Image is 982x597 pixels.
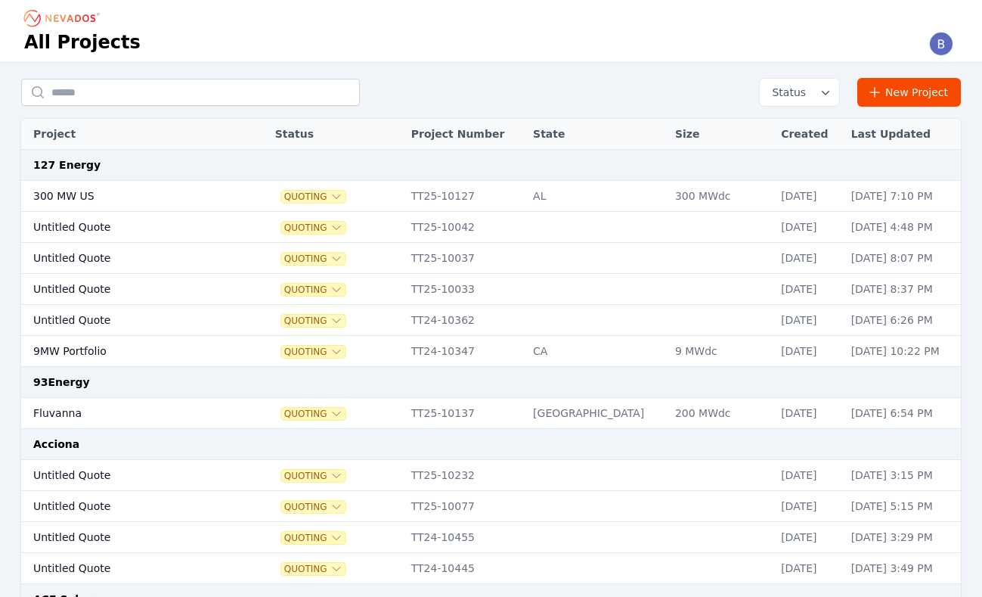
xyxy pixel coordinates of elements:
td: [DATE] 6:26 PM [844,305,961,336]
th: Created [773,119,844,150]
td: [DATE] [773,336,844,367]
tr: Untitled QuoteQuotingTT25-10033[DATE][DATE] 8:37 PM [21,274,961,305]
th: Last Updated [844,119,961,150]
td: TT25-10033 [404,274,525,305]
td: TT24-10347 [404,336,525,367]
span: Status [766,85,806,100]
td: [DATE] 3:29 PM [844,522,961,553]
button: Quoting [281,315,345,327]
td: TT25-10232 [404,460,525,491]
button: Quoting [281,501,345,513]
tr: Untitled QuoteQuotingTT25-10077[DATE][DATE] 5:15 PM [21,491,961,522]
td: [DATE] 8:07 PM [844,243,961,274]
tr: Untitled QuoteQuotingTT25-10042[DATE][DATE] 4:48 PM [21,212,961,243]
button: Quoting [281,191,345,203]
button: Quoting [281,408,345,420]
td: TT25-10042 [404,212,525,243]
td: Untitled Quote [21,460,234,491]
td: [DATE] 4:48 PM [844,212,961,243]
td: 93Energy [21,367,961,398]
td: 127 Energy [21,150,961,181]
nav: Breadcrumb [24,6,104,30]
td: 200 MWdc [668,398,773,429]
th: Size [668,119,773,150]
td: 9 MWdc [668,336,773,367]
td: TT25-10077 [404,491,525,522]
td: Untitled Quote [21,243,234,274]
td: Untitled Quote [21,212,234,243]
th: Project Number [404,119,525,150]
td: [DATE] [773,522,844,553]
button: Quoting [281,532,345,544]
tr: 300 MW USQuotingTT25-10127AL300 MWdc[DATE][DATE] 7:10 PM [21,181,961,212]
button: Quoting [281,563,345,575]
td: TT25-10037 [404,243,525,274]
tr: Untitled QuoteQuotingTT25-10037[DATE][DATE] 8:07 PM [21,243,961,274]
td: TT25-10137 [404,398,525,429]
td: CA [525,336,668,367]
td: TT25-10127 [404,181,525,212]
td: TT24-10455 [404,522,525,553]
td: Untitled Quote [21,274,234,305]
td: [DATE] [773,181,844,212]
button: Quoting [281,470,345,482]
td: [DATE] 8:37 PM [844,274,961,305]
td: Untitled Quote [21,553,234,584]
td: 9MW Portfolio [21,336,234,367]
h1: All Projects [24,30,141,54]
button: Quoting [281,284,345,296]
img: Brittanie Jackson [929,32,953,56]
button: Status [760,79,839,106]
td: [DATE] [773,398,844,429]
a: New Project [857,78,961,107]
tr: 9MW PortfolioQuotingTT24-10347CA9 MWdc[DATE][DATE] 10:22 PM [21,336,961,367]
th: State [525,119,668,150]
td: [DATE] 6:54 PM [844,398,961,429]
tr: FluvannaQuotingTT25-10137[GEOGRAPHIC_DATA]200 MWdc[DATE][DATE] 6:54 PM [21,398,961,429]
td: [DATE] [773,460,844,491]
td: [DATE] 3:15 PM [844,460,961,491]
td: TT24-10445 [404,553,525,584]
td: [DATE] 10:22 PM [844,336,961,367]
tr: Untitled QuoteQuotingTT24-10445[DATE][DATE] 3:49 PM [21,553,961,584]
tr: Untitled QuoteQuotingTT25-10232[DATE][DATE] 3:15 PM [21,460,961,491]
td: Acciona [21,429,961,460]
td: Untitled Quote [21,491,234,522]
td: [DATE] 3:49 PM [844,553,961,584]
td: Untitled Quote [21,522,234,553]
tr: Untitled QuoteQuotingTT24-10362[DATE][DATE] 6:26 PM [21,305,961,336]
td: [GEOGRAPHIC_DATA] [525,398,668,429]
td: AL [525,181,668,212]
th: Project [21,119,234,150]
td: [DATE] 7:10 PM [844,181,961,212]
td: [DATE] 5:15 PM [844,491,961,522]
td: [DATE] [773,553,844,584]
td: 300 MWdc [668,181,773,212]
td: [DATE] [773,212,844,243]
button: Quoting [281,222,345,234]
tr: Untitled QuoteQuotingTT24-10455[DATE][DATE] 3:29 PM [21,522,961,553]
td: 300 MW US [21,181,234,212]
td: [DATE] [773,305,844,336]
td: Fluvanna [21,398,234,429]
th: Status [268,119,404,150]
td: [DATE] [773,491,844,522]
td: [DATE] [773,274,844,305]
td: TT24-10362 [404,305,525,336]
button: Quoting [281,253,345,265]
button: Quoting [281,346,345,358]
td: Untitled Quote [21,305,234,336]
td: [DATE] [773,243,844,274]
